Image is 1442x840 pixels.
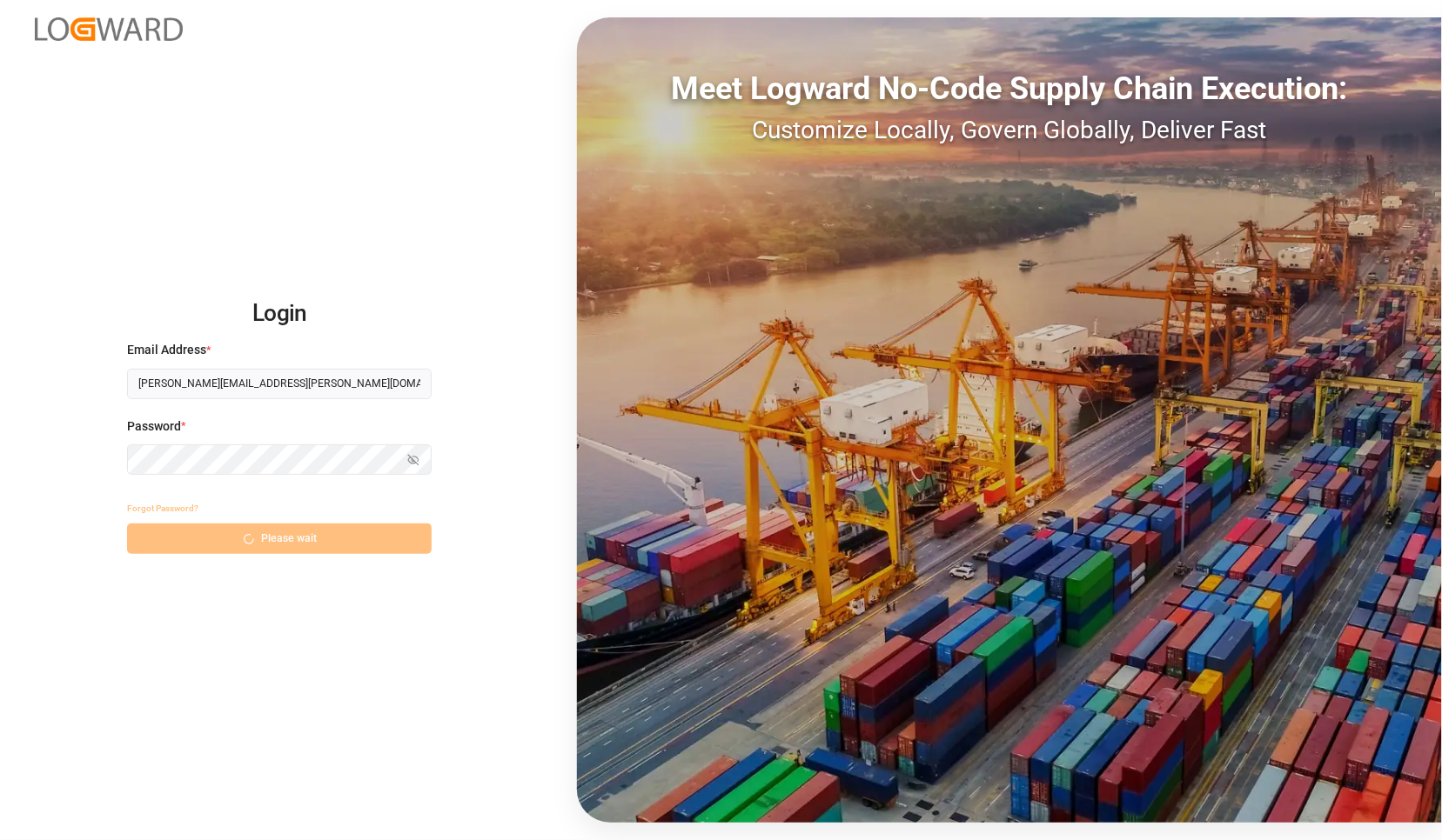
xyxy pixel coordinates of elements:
[127,341,206,359] span: Email Address
[127,286,432,342] h2: Login
[35,17,183,41] img: Logward_new_orange.png
[577,65,1442,112] div: Meet Logward No-Code Supply Chain Execution:
[127,417,181,436] span: Password
[577,112,1442,149] div: Customize Locally, Govern Globally, Deliver Fast
[127,369,432,399] input: Enter your email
